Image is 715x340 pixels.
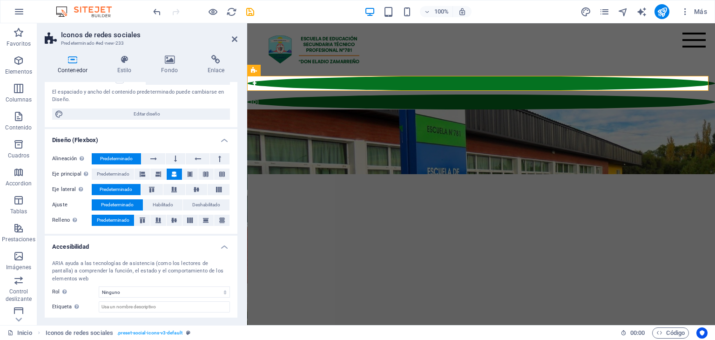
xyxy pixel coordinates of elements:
i: Al redimensionar, ajustar el nivel de zoom automáticamente para ajustarse al dispositivo elegido. [458,7,466,16]
p: Accordion [6,180,32,187]
label: Etiqueta [52,301,99,313]
i: Este elemento es un preajuste personalizable [186,330,190,335]
button: design [580,6,591,17]
button: Predeterminado [92,215,134,226]
span: 00 00 [630,327,645,339]
button: pages [599,6,610,17]
label: Ajuste [52,199,92,211]
button: Haz clic para salir del modo de previsualización y seguir editando [207,6,218,17]
h4: Contenedor [45,55,104,75]
button: 100% [420,6,453,17]
button: Predeterminado [92,153,141,164]
a: Haz clic para cancelar la selección y doble clic para abrir páginas [7,327,32,339]
div: ARIA ayuda a las tecnologías de asistencia (como los lectores de pantalla) a comprender la funció... [52,260,230,283]
button: navigator [617,6,628,17]
button: reload [226,6,237,17]
label: Eje lateral [52,184,92,195]
h4: Diseño (Flexbox) [45,129,237,146]
span: . preset-social-icons-v3-default [117,327,182,339]
button: Más [677,4,711,19]
span: Rol [52,286,69,298]
h4: Accesibilidad [45,236,237,252]
span: Predeterminado [100,153,133,164]
i: Diseño (Ctrl+Alt+Y) [580,7,591,17]
label: Relleno [52,215,92,226]
button: undo [151,6,162,17]
span: Predeterminado [97,215,129,226]
button: Habilitado [143,199,182,211]
span: Haz clic para seleccionar y doble clic para editar [46,327,113,339]
button: Usercentrics [696,327,708,339]
i: Navegador [618,7,628,17]
h4: Estilo [104,55,148,75]
span: Predeterminado [101,199,134,211]
img: Editor Logo [54,6,123,17]
h6: Tiempo de la sesión [621,327,645,339]
label: Eje principal [52,169,92,180]
p: Favoritos [7,40,31,48]
nav: breadcrumb [46,327,190,339]
button: Predeterminado [92,184,141,195]
h4: Enlace [195,55,237,75]
i: Volver a cargar página [226,7,237,17]
button: save [244,6,256,17]
h6: 100% [434,6,449,17]
div: El espaciado y ancho del contenido predeterminado puede cambiarse en Diseño. [52,88,230,104]
span: Código [656,327,685,339]
button: text_generator [636,6,647,17]
button: Predeterminado [92,169,134,180]
h3: Predeterminado #ed-new-233 [61,39,219,48]
button: Código [652,327,689,339]
p: Columnas [6,96,32,103]
p: Cuadros [8,152,30,159]
i: Guardar (Ctrl+S) [245,7,256,17]
p: Imágenes [6,264,31,271]
button: Deshabilitado [183,199,229,211]
span: Habilitado [153,199,173,211]
input: Usa un nombre descriptivo [99,301,230,313]
p: Elementos [5,68,32,75]
span: Deshabilitado [192,199,220,211]
h2: Iconos de redes sociales [61,31,237,39]
p: Prestaciones [2,236,35,243]
i: Páginas (Ctrl+Alt+S) [599,7,610,17]
span: : [637,329,638,336]
span: Predeterminado [100,184,132,195]
button: publish [654,4,669,19]
span: Editar diseño [66,109,227,120]
p: Contenido [5,124,32,131]
i: Deshacer: Eliminar elementos (Ctrl+Z) [152,7,162,17]
i: Publicar [657,7,668,17]
span: Más [681,7,707,16]
p: Tablas [10,208,27,215]
label: Alineación [52,153,92,164]
span: Predeterminado [97,169,129,180]
h4: Fondo [148,55,194,75]
button: Predeterminado [92,199,143,211]
button: Editar diseño [52,109,230,120]
i: AI Writer [636,7,647,17]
